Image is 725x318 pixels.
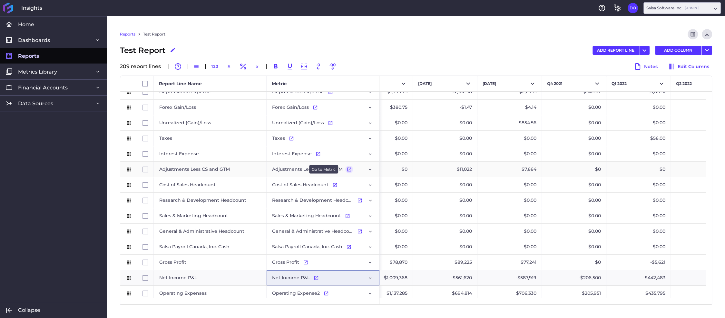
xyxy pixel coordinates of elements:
[120,208,379,224] div: Press SPACE to select this row.
[154,193,267,208] div: Research & Development Headcount
[120,270,379,286] div: Press SPACE to select this row.
[120,146,379,162] div: Press SPACE to select this row.
[120,255,379,270] div: Press SPACE to select this row.
[477,255,542,270] div: $77,241
[154,162,267,177] div: Adjustments Less CS and GTM
[18,307,40,313] span: Collapse
[597,3,607,13] button: Help
[628,3,638,13] button: User Menu
[272,81,287,87] span: Metric
[477,115,542,130] div: -$854.56
[272,240,342,254] span: Salsa Payroll Canada, Inc. Cash
[154,224,267,239] div: General & Administrative Headcount
[542,193,606,208] div: $0.00
[477,177,542,192] div: $0.00
[646,5,698,11] div: Salsa Software Inc.
[154,131,267,146] div: Taxes
[154,115,267,130] div: Unrealized (Gain)/Loss
[477,193,542,208] div: $0.00
[159,81,202,87] span: Report Line Name
[685,6,698,10] ins: Admin
[413,208,477,223] div: $0.00
[413,286,477,301] div: $694,814
[606,76,671,91] button: Q1 2022
[120,64,165,69] div: 209 report line s
[606,224,671,239] div: $0.00
[272,147,312,161] span: Interest Expense
[413,100,477,115] div: -$1.47
[413,224,477,239] div: $0.00
[18,53,39,59] span: Reports
[18,21,34,28] span: Home
[413,76,477,91] button: [DATE]
[542,255,606,270] div: $0
[612,3,622,13] button: General Settings
[154,270,267,285] div: Net Income P&L
[477,131,542,146] div: $0.00
[252,61,262,72] button: x
[606,208,671,223] div: $0.00
[120,177,379,193] div: Press SPACE to select this row.
[688,29,698,39] button: Refresh
[606,162,671,177] div: $0
[272,193,353,208] span: Research & Development Headcount
[272,131,285,146] span: Taxes
[120,131,379,146] div: Press SPACE to select this row.
[272,271,310,285] span: Net Income P&L
[154,177,267,192] div: Cost of Sales Headcount
[542,224,606,239] div: $0.00
[639,46,650,55] button: User Menu
[418,81,432,86] span: [DATE]
[477,146,542,161] div: $0.00
[154,255,267,270] div: Gross Profit
[606,100,671,115] div: $0.00
[272,286,320,301] span: Operating Expense2
[606,193,671,208] div: $0.00
[542,76,606,91] button: Q4 2021
[477,208,542,223] div: $0.00
[120,193,379,208] div: Press SPACE to select this row.
[272,255,299,270] span: Gross Profit
[477,224,542,239] div: $0.00
[606,239,671,254] div: $0.00
[120,115,379,131] div: Press SPACE to select this row.
[542,177,606,192] div: $0.00
[120,84,379,100] div: Press SPACE to select this row.
[477,84,542,99] div: $2,211.15
[120,45,178,56] div: Test Report
[542,270,606,285] div: -$206,500
[154,84,267,99] div: Depreciation Expense
[593,46,639,55] button: ADD REPORT LINE
[272,224,353,239] span: General & Administrative Headcount
[120,31,135,37] a: Reports
[154,239,267,254] div: Salsa Payroll Canada, Inc. Cash
[477,239,542,254] div: $0.00
[542,208,606,223] div: $0.00
[413,84,477,99] div: $2,102.96
[606,177,671,192] div: $0.00
[18,68,57,75] span: Metrics Library
[120,239,379,255] div: Press SPACE to select this row.
[542,100,606,115] div: $0.00
[676,81,692,86] span: Q2 2022
[483,81,496,86] span: [DATE]
[702,29,712,39] button: Download
[606,131,671,146] div: $56.00
[664,61,712,72] button: Edit Columns
[413,177,477,192] div: $0.00
[120,224,379,239] div: Press SPACE to select this row.
[413,131,477,146] div: $0.00
[702,46,712,55] button: User Menu
[120,286,379,301] div: Press SPACE to select this row.
[542,84,606,99] div: $548.67
[547,81,563,86] span: Q4 2021
[477,162,542,177] div: $7,664
[18,37,50,44] span: Dashboards
[542,115,606,130] div: $0.00
[18,100,53,107] span: Data Sources
[413,270,477,285] div: -$561,620
[606,115,671,130] div: $0.00
[272,116,324,130] span: Unrealized (Gain)/Loss
[606,255,671,270] div: -$5,621
[120,100,379,115] div: Press SPACE to select this row.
